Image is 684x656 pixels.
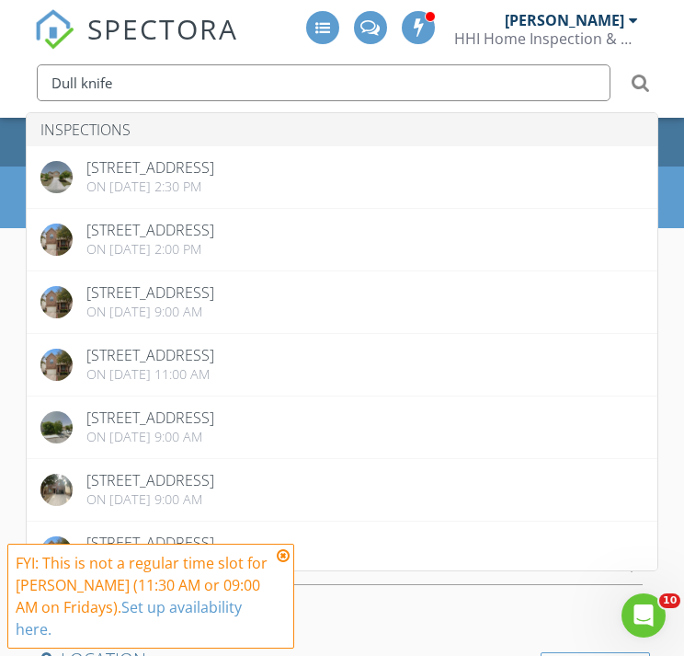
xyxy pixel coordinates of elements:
[659,593,680,608] span: 10
[34,9,74,50] img: The Best Home Inspection Software - Spectora
[40,474,73,506] img: cover.jpg
[86,160,214,175] div: [STREET_ADDRESS]
[27,113,657,146] li: Inspections
[40,224,73,256] img: is9t0pt4arpthu1000000000.jpg
[40,536,73,569] img: is9t0pt4arpthu1000000000.jpg
[40,349,73,381] img: is9t0pt4arpthu1000000000.jpg
[86,492,214,507] div: On [DATE] 9:00 am
[86,430,214,444] div: On [DATE] 9:00 am
[454,29,638,48] div: HHI Home Inspection & Pest Control
[87,9,238,48] span: SPECTORA
[16,552,271,640] div: FYI: This is not a regular time slot for [PERSON_NAME] (11:30 AM or 09:00 AM on Fridays).
[34,25,238,63] a: SPECTORA
[86,223,214,237] div: [STREET_ADDRESS]
[86,535,214,550] div: [STREET_ADDRESS]
[37,64,610,101] input: Search everything...
[86,348,214,363] div: [STREET_ADDRESS]
[86,410,214,425] div: [STREET_ADDRESS]
[40,286,73,318] img: is9t0pt4arpthu1000000000.jpg
[505,11,624,29] div: [PERSON_NAME]
[86,242,214,257] div: On [DATE] 2:00 pm
[86,367,214,382] div: On [DATE] 11:00 am
[621,593,666,638] iframe: Intercom live chat
[86,305,214,319] div: On [DATE] 9:00 am
[86,179,214,194] div: On [DATE] 2:30 pm
[16,597,242,639] a: Set up availability here.
[86,285,214,300] div: [STREET_ADDRESS]
[40,161,73,193] img: streetview
[40,411,73,443] img: streetview
[86,473,214,488] div: [STREET_ADDRESS]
